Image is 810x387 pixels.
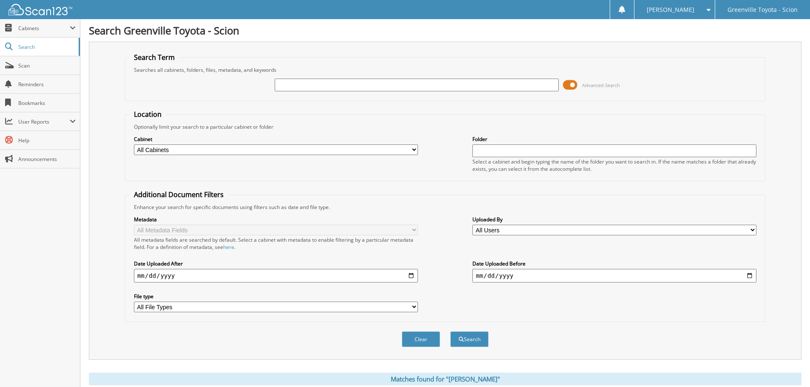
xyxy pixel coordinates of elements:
[18,118,70,125] span: User Reports
[767,346,810,387] iframe: Chat Widget
[402,331,440,347] button: Clear
[130,203,761,211] div: Enhance your search for specific documents using filters such as date and file type.
[18,62,76,69] span: Scan
[582,82,620,88] span: Advanced Search
[134,260,418,267] label: Date Uploaded After
[472,269,756,282] input: end
[134,269,418,282] input: start
[728,7,798,12] span: Greenville Toyota - Scion
[18,137,76,144] span: Help
[18,25,70,32] span: Cabinets
[647,7,694,12] span: [PERSON_NAME]
[134,293,418,300] label: File type
[134,216,418,223] label: Metadata
[130,110,166,119] legend: Location
[9,4,72,15] img: scan123-logo-white.svg
[89,23,801,37] h1: Search Greenville Toyota - Scion
[130,123,761,130] div: Optionally limit your search to a particular cabinet or folder
[18,81,76,88] span: Reminders
[18,43,74,51] span: Search
[223,243,234,251] a: here
[89,373,801,385] div: Matches found for "[PERSON_NAME]"
[130,66,761,73] div: Searches all cabinets, folders, files, metadata, and keywords
[472,158,756,172] div: Select a cabinet and begin typing the name of the folder you want to search in. If the name match...
[450,331,489,347] button: Search
[472,136,756,143] label: Folder
[130,53,179,62] legend: Search Term
[472,260,756,267] label: Date Uploaded Before
[472,216,756,223] label: Uploaded By
[18,155,76,163] span: Announcements
[18,99,76,107] span: Bookmarks
[130,190,228,199] legend: Additional Document Filters
[134,236,418,251] div: All metadata fields are searched by default. Select a cabinet with metadata to enable filtering b...
[134,136,418,143] label: Cabinet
